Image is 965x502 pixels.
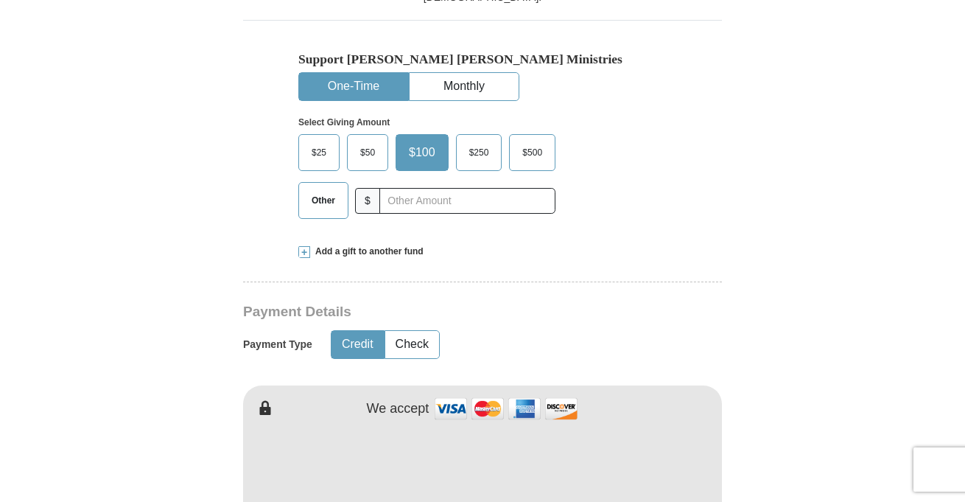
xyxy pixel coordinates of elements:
button: Credit [331,331,384,358]
button: Monthly [410,73,519,100]
span: $50 [353,142,382,164]
h4: We accept [367,401,429,417]
span: $100 [401,142,443,164]
h3: Payment Details [243,304,619,321]
button: One-Time [299,73,408,100]
h5: Payment Type [243,338,312,351]
span: Add a gift to another fund [310,245,424,258]
input: Other Amount [379,188,555,214]
button: Check [385,331,439,358]
h5: Support [PERSON_NAME] [PERSON_NAME] Ministries [298,52,667,67]
span: $25 [304,142,334,164]
span: $ [355,188,380,214]
span: $500 [515,142,550,164]
span: $250 [462,142,496,164]
img: credit cards accepted [432,393,580,425]
span: Other [304,189,343,212]
strong: Select Giving Amount [298,117,390,128]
